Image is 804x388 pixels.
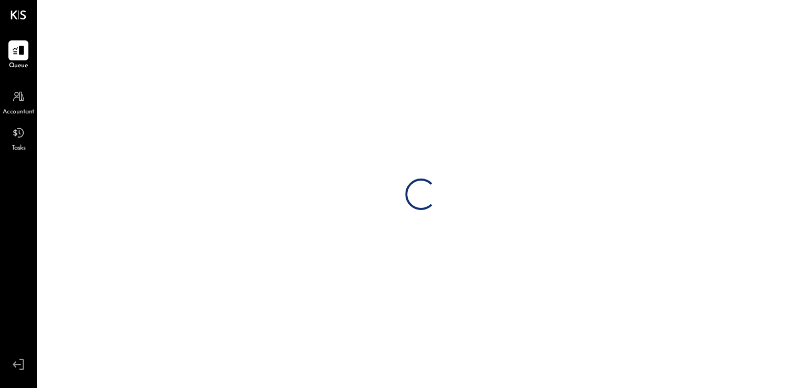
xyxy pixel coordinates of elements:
[12,144,26,153] span: Tasks
[1,87,36,117] a: Accountant
[3,108,35,117] span: Accountant
[1,123,36,153] a: Tasks
[1,40,36,71] a: Queue
[9,61,28,71] span: Queue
